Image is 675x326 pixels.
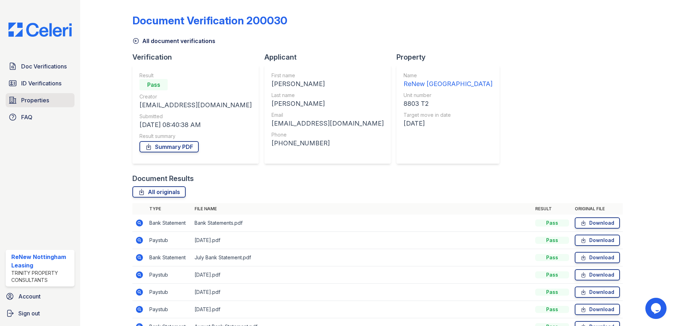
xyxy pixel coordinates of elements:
[271,92,384,99] div: Last name
[535,289,569,296] div: Pass
[6,76,74,90] a: ID Verifications
[11,270,72,284] div: Trinity Property Consultants
[535,219,569,227] div: Pass
[271,131,384,138] div: Phone
[192,266,532,284] td: [DATE].pdf
[271,72,384,79] div: First name
[147,249,192,266] td: Bank Statement
[139,120,252,130] div: [DATE] 08:40:38 AM
[532,203,572,215] th: Result
[575,235,620,246] a: Download
[139,133,252,140] div: Result summary
[132,14,287,27] div: Document Verification 200030
[575,304,620,315] a: Download
[132,37,215,45] a: All document verifications
[535,237,569,244] div: Pass
[575,269,620,280] a: Download
[535,271,569,278] div: Pass
[404,72,492,79] div: Name
[404,111,492,119] div: Target move in date
[535,254,569,261] div: Pass
[18,309,40,318] span: Sign out
[3,23,77,37] img: CE_Logo_Blue-a8612792a0a2168367f1c8372b55b34899dd931a85d93a1a3d3e32e68fde9ad4.png
[3,306,77,320] a: Sign out
[147,232,192,249] td: Paystub
[139,93,252,100] div: Creator
[271,119,384,128] div: [EMAIL_ADDRESS][DOMAIN_NAME]
[535,306,569,313] div: Pass
[192,215,532,232] td: Bank Statements.pdf
[192,203,532,215] th: File name
[572,203,623,215] th: Original file
[264,52,396,62] div: Applicant
[192,284,532,301] td: [DATE].pdf
[192,249,532,266] td: July Bank Statement.pdf
[192,301,532,318] td: [DATE].pdf
[6,93,74,107] a: Properties
[11,253,72,270] div: ReNew Nottingham Leasing
[271,138,384,148] div: [PHONE_NUMBER]
[3,289,77,303] a: Account
[271,99,384,109] div: [PERSON_NAME]
[575,252,620,263] a: Download
[139,141,199,152] a: Summary PDF
[147,266,192,284] td: Paystub
[404,79,492,89] div: ReNew [GEOGRAPHIC_DATA]
[404,72,492,89] a: Name ReNew [GEOGRAPHIC_DATA]
[404,99,492,109] div: 8803 T2
[645,298,668,319] iframe: chat widget
[147,301,192,318] td: Paystub
[21,79,61,87] span: ID Verifications
[6,59,74,73] a: Doc Verifications
[139,113,252,120] div: Submitted
[404,119,492,128] div: [DATE]
[132,52,264,62] div: Verification
[132,186,186,198] a: All originals
[21,113,32,121] span: FAQ
[21,96,49,104] span: Properties
[147,203,192,215] th: Type
[575,217,620,229] a: Download
[575,286,620,298] a: Download
[271,111,384,119] div: Email
[396,52,505,62] div: Property
[139,100,252,110] div: [EMAIL_ADDRESS][DOMAIN_NAME]
[192,232,532,249] td: [DATE].pdf
[132,174,194,183] div: Document Results
[21,62,67,71] span: Doc Verifications
[147,215,192,232] td: Bank Statement
[404,92,492,99] div: Unit number
[18,292,41,301] span: Account
[139,72,252,79] div: Result
[6,110,74,124] a: FAQ
[139,79,168,90] div: Pass
[147,284,192,301] td: Paystub
[271,79,384,89] div: [PERSON_NAME]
